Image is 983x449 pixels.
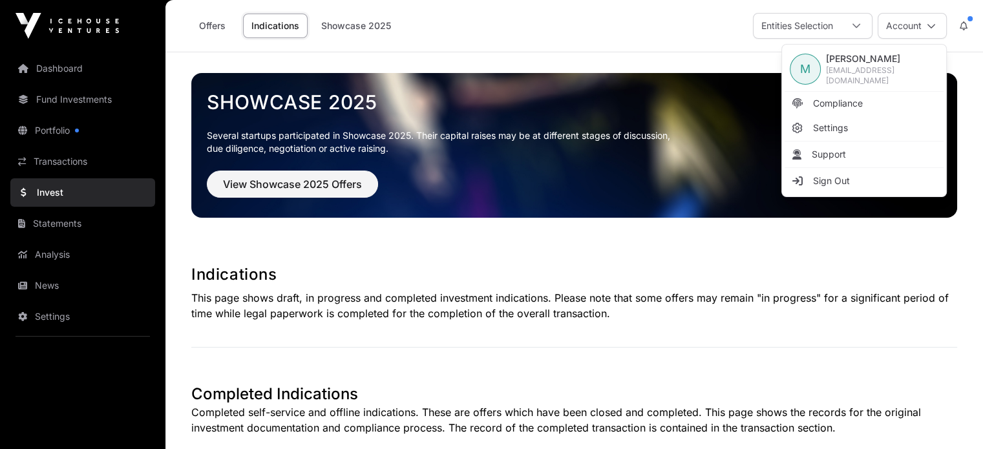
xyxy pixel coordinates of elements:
h1: Indications [191,264,957,285]
p: This page shows draft, in progress and completed investment indications. Please note that some of... [191,290,957,321]
li: Support [785,143,944,166]
span: [EMAIL_ADDRESS][DOMAIN_NAME] [826,65,938,86]
img: Showcase 2025 [191,73,957,218]
a: News [10,271,155,300]
p: Several startups participated in Showcase 2025. Their capital raises may be at different stages o... [207,129,942,155]
a: Settings [10,302,155,331]
iframe: Chat Widget [918,387,983,449]
span: Compliance [813,97,863,110]
span: Settings [813,121,848,134]
a: Showcase 2025 [207,90,942,114]
a: Offers [186,14,238,38]
li: Sign Out [785,169,944,193]
a: Compliance [785,92,944,115]
h1: Completed Indications [191,384,957,404]
div: Entities Selection [754,14,841,38]
span: M [800,60,810,78]
button: View Showcase 2025 Offers [207,171,378,198]
p: Completed self-service and offline indications. These are offers which have been closed and compl... [191,404,957,435]
span: View Showcase 2025 Offers [223,176,362,192]
span: [PERSON_NAME] [826,52,938,65]
a: Fund Investments [10,85,155,114]
button: Account [878,13,947,39]
a: Analysis [10,240,155,269]
a: View Showcase 2025 Offers [207,183,378,196]
a: Portfolio [10,116,155,145]
a: Invest [10,178,155,207]
img: Icehouse Ventures Logo [16,13,119,39]
a: Settings [785,116,944,140]
a: Transactions [10,147,155,176]
span: Support [812,148,846,161]
a: Statements [10,209,155,238]
a: Indications [243,14,308,38]
a: Dashboard [10,54,155,83]
span: Sign Out [813,174,850,187]
a: Showcase 2025 [313,14,399,38]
